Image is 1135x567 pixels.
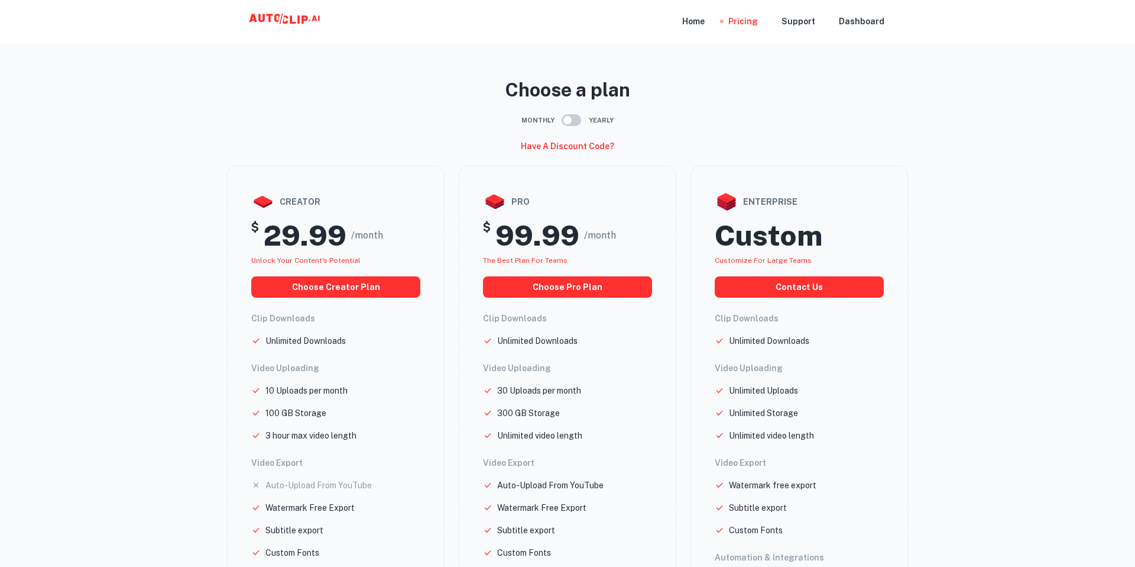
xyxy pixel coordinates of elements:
h6: Video Uploading [715,362,884,375]
p: 100 GB Storage [265,407,326,420]
p: Unlimited video length [729,429,814,442]
button: Contact us [715,276,884,298]
div: creator [251,190,420,214]
h6: Clip Downloads [251,312,420,325]
h6: Video Uploading [483,362,652,375]
h2: Custom [715,218,822,253]
p: Unlimited video length [497,429,582,442]
span: Yearly [589,115,614,125]
p: Watermark Free Export [265,501,355,514]
div: enterprise [715,190,884,214]
p: Choose a plan [227,76,908,104]
p: Unlimited Downloads [497,334,578,347]
h6: Video Export [715,456,884,469]
p: 300 GB Storage [497,407,560,420]
p: Custom Fonts [497,546,551,559]
h6: Clip Downloads [483,312,652,325]
span: Unlock your Content's potential [251,256,361,265]
p: Watermark free export [729,479,816,492]
h5: $ [483,218,491,253]
h6: Clip Downloads [715,312,884,325]
h2: 29.99 [264,218,346,253]
span: /month [351,228,383,243]
h6: Video Export [251,456,420,469]
h6: Have a discount code? [521,140,614,153]
p: Custom Fonts [729,524,783,537]
span: /month [584,228,616,243]
button: choose pro plan [483,276,652,298]
span: Monthly [521,115,554,125]
h6: Video Export [483,456,652,469]
p: Subtitle export [729,501,787,514]
h2: 99.99 [495,218,579,253]
p: Watermark Free Export [497,501,586,514]
p: Auto-Upload From YouTube [265,479,372,492]
div: pro [483,190,652,214]
p: Unlimited Uploads [729,384,798,397]
h6: Video Uploading [251,362,420,375]
h6: Automation & Integrations [715,551,884,564]
p: Unlimited Downloads [729,334,809,347]
p: Auto-Upload From YouTube [497,479,604,492]
span: Customize for large teams [715,256,812,265]
p: 3 hour max video length [265,429,356,442]
p: 10 Uploads per month [265,384,348,397]
p: 30 Uploads per month [497,384,581,397]
button: choose creator plan [251,276,420,298]
p: Subtitle export [265,524,323,537]
span: The best plan for teams [483,256,567,265]
h5: $ [251,218,259,253]
p: Unlimited Storage [729,407,798,420]
p: Custom Fonts [265,546,319,559]
p: Unlimited Downloads [265,334,346,347]
button: Have a discount code? [516,136,619,156]
p: Subtitle export [497,524,555,537]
